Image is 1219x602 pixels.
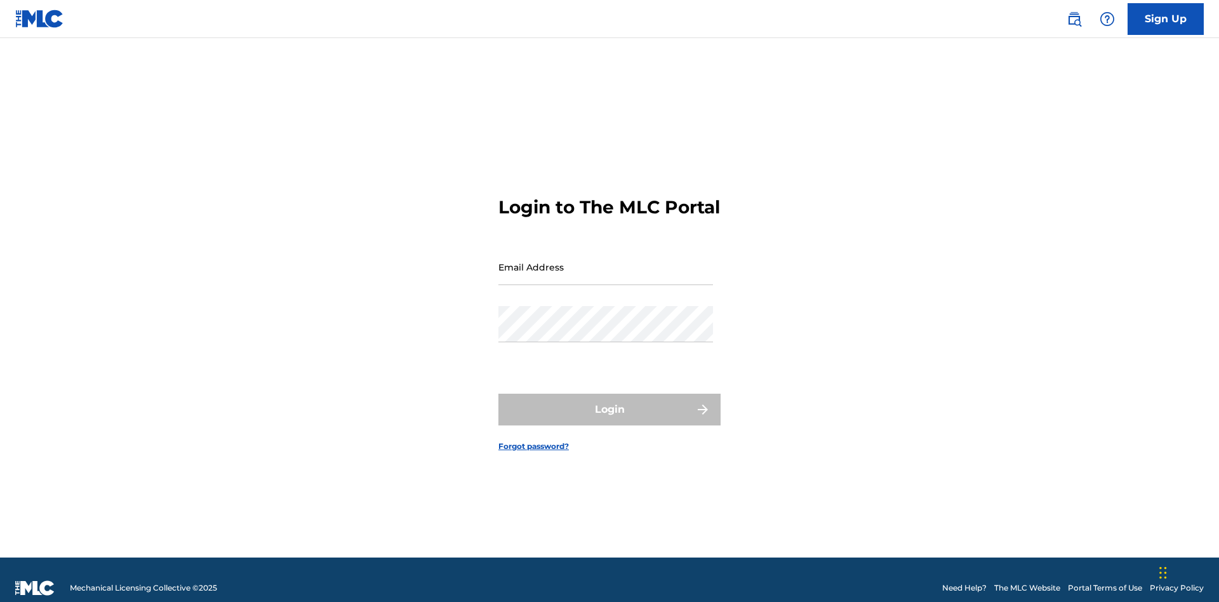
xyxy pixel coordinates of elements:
a: Forgot password? [498,441,569,452]
img: help [1100,11,1115,27]
a: Sign Up [1128,3,1204,35]
a: The MLC Website [994,582,1060,594]
iframe: Chat Widget [1156,541,1219,602]
img: logo [15,580,55,596]
h3: Login to The MLC Portal [498,196,720,218]
div: Help [1095,6,1120,32]
span: Mechanical Licensing Collective © 2025 [70,582,217,594]
img: MLC Logo [15,10,64,28]
a: Need Help? [942,582,987,594]
a: Privacy Policy [1150,582,1204,594]
div: Drag [1159,554,1167,592]
img: search [1067,11,1082,27]
a: Portal Terms of Use [1068,582,1142,594]
a: Public Search [1062,6,1087,32]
